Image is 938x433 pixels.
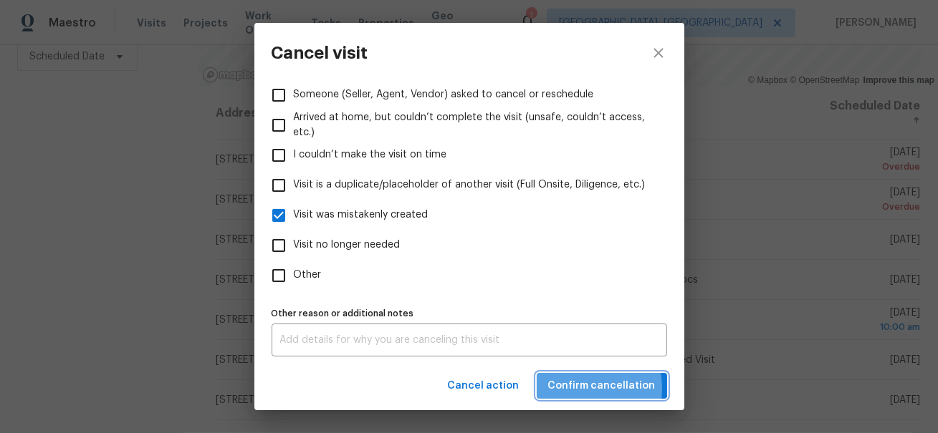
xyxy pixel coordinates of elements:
label: Other reason or additional notes [272,309,667,318]
button: Confirm cancellation [537,373,667,399]
span: Visit was mistakenly created [294,208,429,223]
span: Someone (Seller, Agent, Vendor) asked to cancel or reschedule [294,87,594,102]
span: Visit is a duplicate/placeholder of another visit (Full Onsite, Diligence, etc.) [294,177,646,193]
span: Confirm cancellation [548,377,656,395]
h3: Cancel visit [272,43,368,63]
button: Cancel action [442,373,525,399]
span: Arrived at home, but couldn’t complete the visit (unsafe, couldn’t access, etc.) [294,110,656,140]
span: Other [294,268,322,283]
span: I couldn’t make the visit on time [294,147,447,162]
span: Visit no longer needed [294,238,401,253]
span: Cancel action [448,377,520,395]
button: close [633,23,684,83]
